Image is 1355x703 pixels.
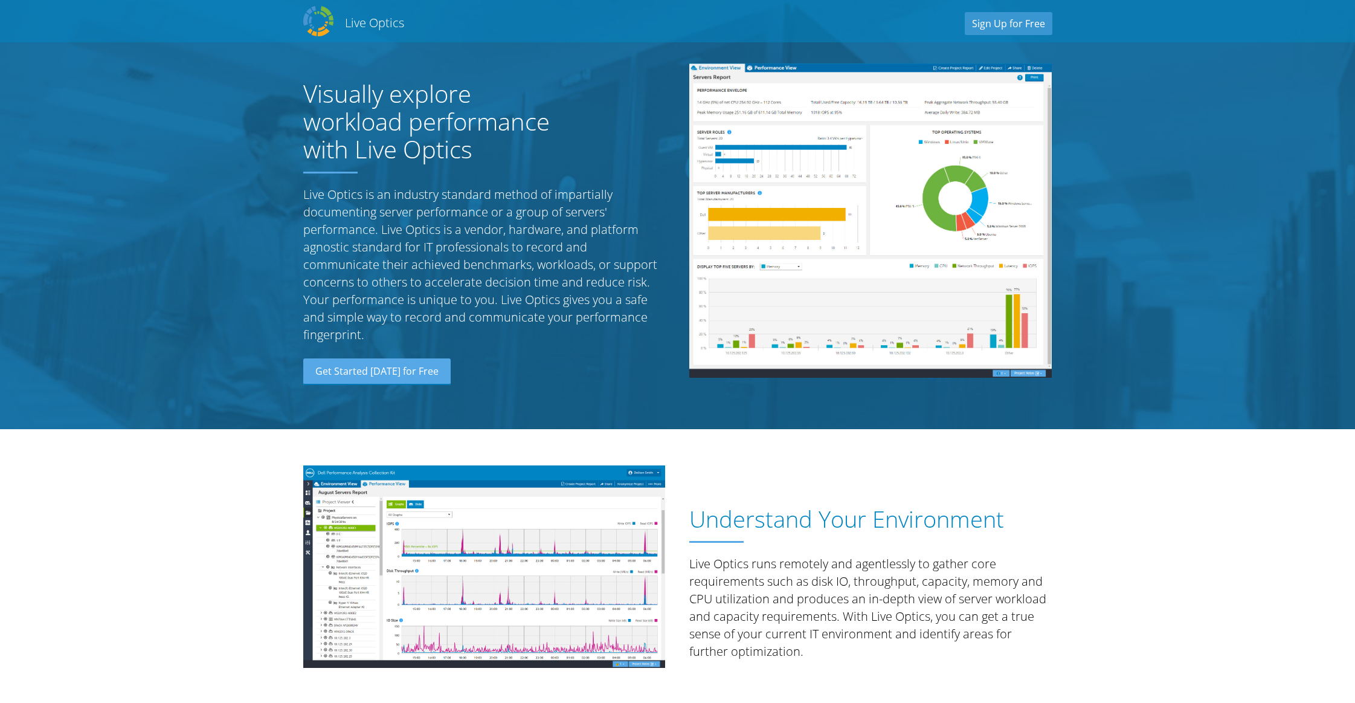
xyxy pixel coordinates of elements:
img: Server Report [689,63,1052,378]
p: Live Optics is an industry standard method of impartially documenting server performance or a gro... [303,186,666,343]
a: Sign Up for Free [965,12,1052,35]
h1: Understand Your Environment [689,506,1046,533]
h1: Visually explore workload performance with Live Optics [303,80,575,163]
a: Get Started [DATE] for Free [303,358,451,385]
img: Understand Your Environment [303,465,666,668]
h2: Live Optics [345,15,404,31]
img: Dell Dpack [303,6,333,36]
p: Live Optics runs remotely and agentlessly to gather core requirements such as disk IO, throughput... [689,555,1052,660]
